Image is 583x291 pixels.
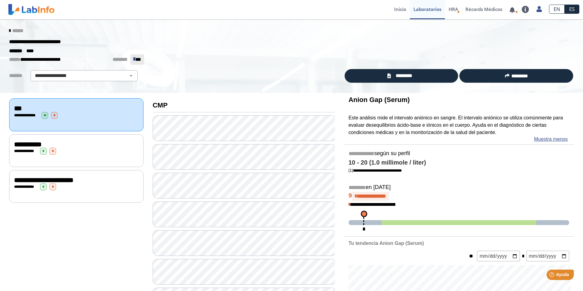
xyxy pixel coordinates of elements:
h4: 10 - 20 (1.0 millimole / liter) [349,159,569,166]
input: mm/dd/yyyy [477,251,520,261]
b: Anion Gap (Serum) [349,96,410,104]
a: Muestra menos [534,136,568,143]
iframe: Help widget launcher [529,267,576,284]
span: HRA [449,6,458,12]
input: mm/dd/yyyy [526,251,569,261]
h4: 9 [349,192,569,201]
a: ES [565,5,579,14]
a: EN [549,5,565,14]
b: Tu tendencia Anion Gap (Serum) [349,241,424,246]
b: CMP [153,101,168,109]
a: [1] [349,168,402,173]
p: Este análisis mide el intervalo aniónico en sangre. El intervalo aniónico se utiliza comúnmente p... [349,114,569,136]
h5: en [DATE] [349,184,569,191]
h5: según su perfil [349,150,569,157]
